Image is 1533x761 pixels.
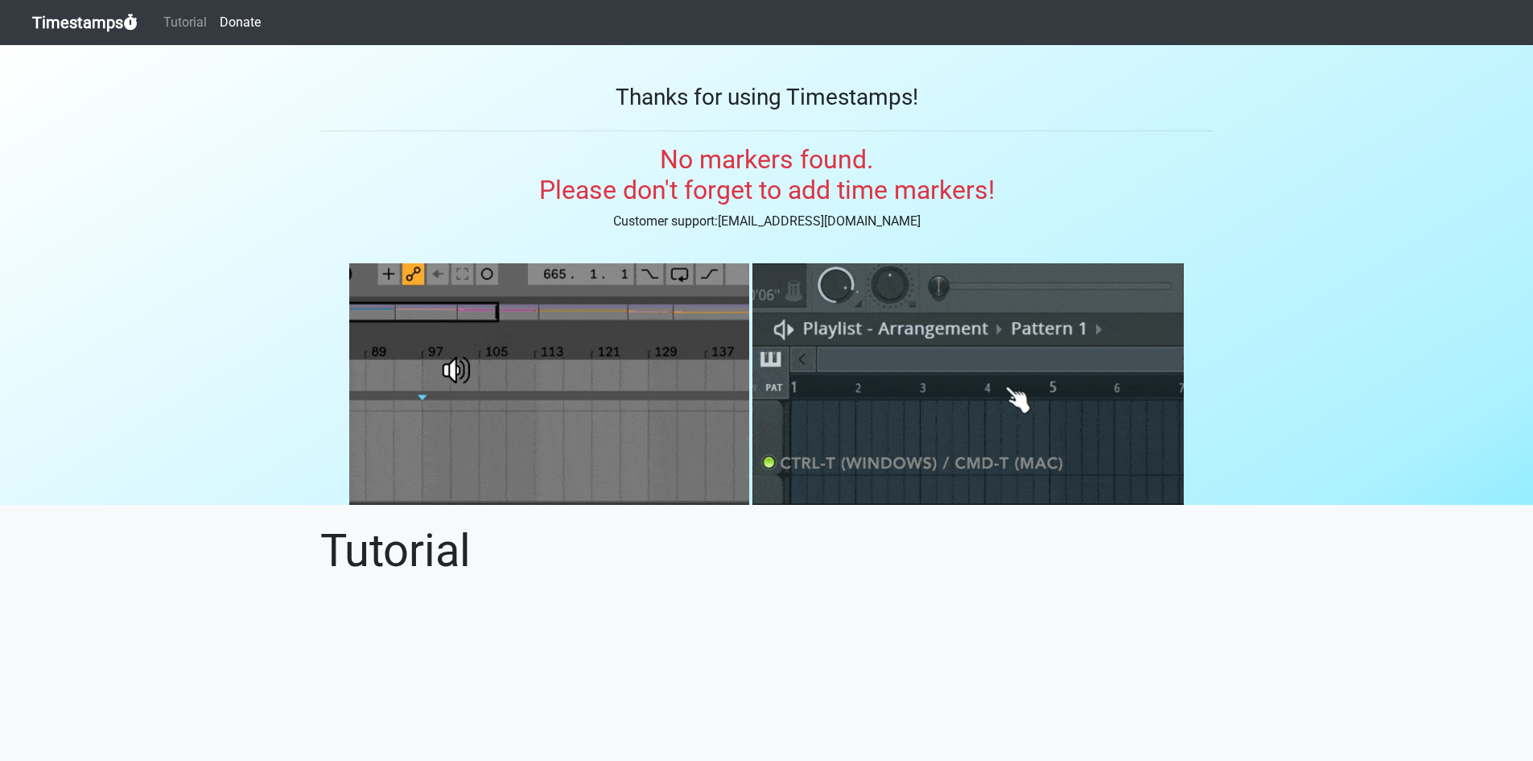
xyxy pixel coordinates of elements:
a: Tutorial [157,6,213,39]
a: Donate [213,6,267,39]
h3: Thanks for using Timestamps! [320,84,1214,111]
a: Timestamps [32,6,138,39]
img: ableton%20locator.gif [349,263,749,505]
h1: Tutorial [320,524,1214,578]
img: fl%20marker.gif [752,263,1184,505]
